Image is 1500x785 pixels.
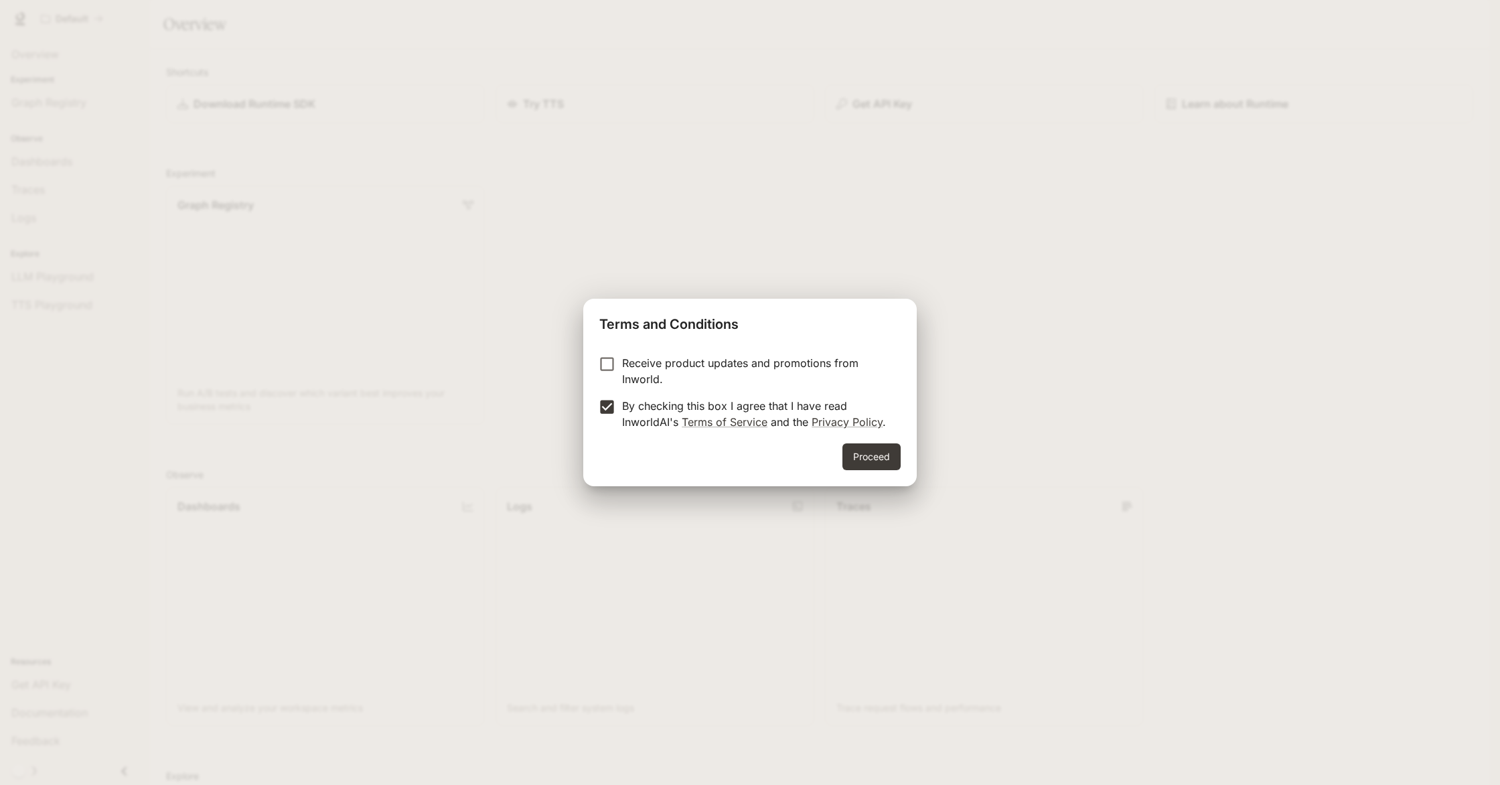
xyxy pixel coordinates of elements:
p: Receive product updates and promotions from Inworld. [622,355,890,387]
h2: Terms and Conditions [583,299,917,344]
button: Proceed [842,443,901,470]
a: Privacy Policy [812,415,883,429]
p: By checking this box I agree that I have read InworldAI's and the . [622,398,890,430]
a: Terms of Service [682,415,767,429]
